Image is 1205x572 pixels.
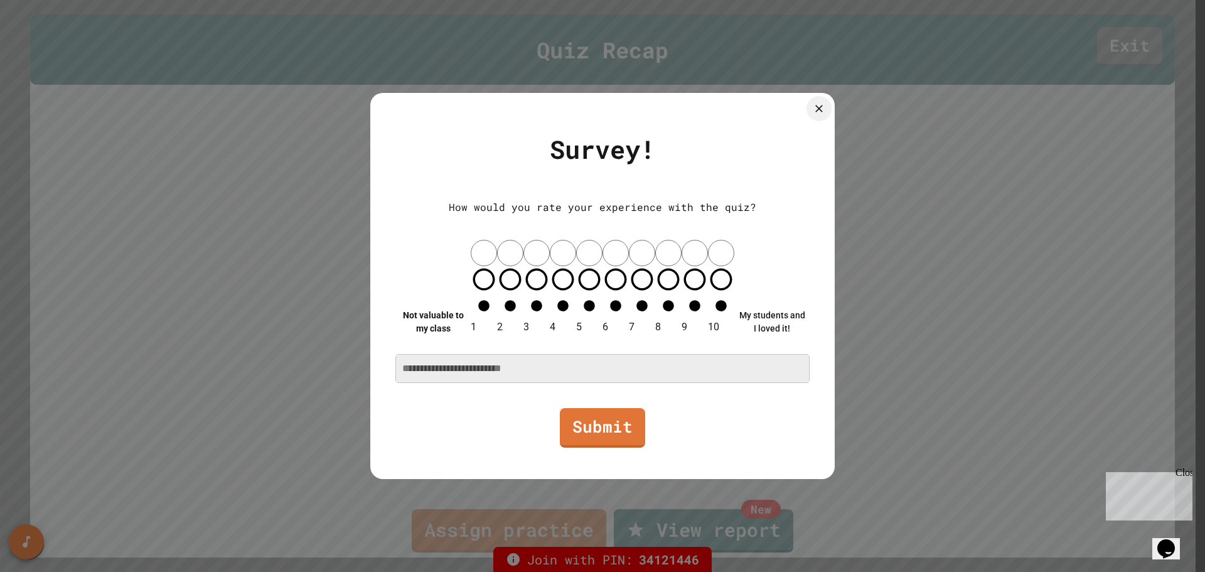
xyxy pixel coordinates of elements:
[550,240,576,266] input: 4
[655,240,682,266] input: 8
[523,321,529,333] span: 3
[682,240,708,266] input: 9
[576,240,602,266] input: 5
[550,321,555,333] span: 4
[708,321,719,333] span: 10
[602,321,608,333] span: 6
[523,240,550,266] input: 3
[629,240,655,266] input: 7
[1152,522,1192,559] iframe: chat widget
[576,321,582,333] span: 5
[682,321,687,333] span: 9
[1101,467,1192,521] iframe: chat widget
[734,309,810,335] div: My students and I loved it!
[395,131,810,168] div: Survey!
[602,240,629,266] input: 6
[497,321,503,333] span: 2
[395,309,471,335] div: Not valuable to my class
[471,321,476,333] span: 1
[560,408,645,448] a: Submit
[497,240,523,266] input: 2
[708,240,734,266] input: 10
[471,240,497,266] input: 1
[655,321,661,333] span: 8
[5,5,87,80] div: Chat with us now!Close
[395,200,810,215] div: How would you rate your experience with the quiz?
[629,321,635,333] span: 7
